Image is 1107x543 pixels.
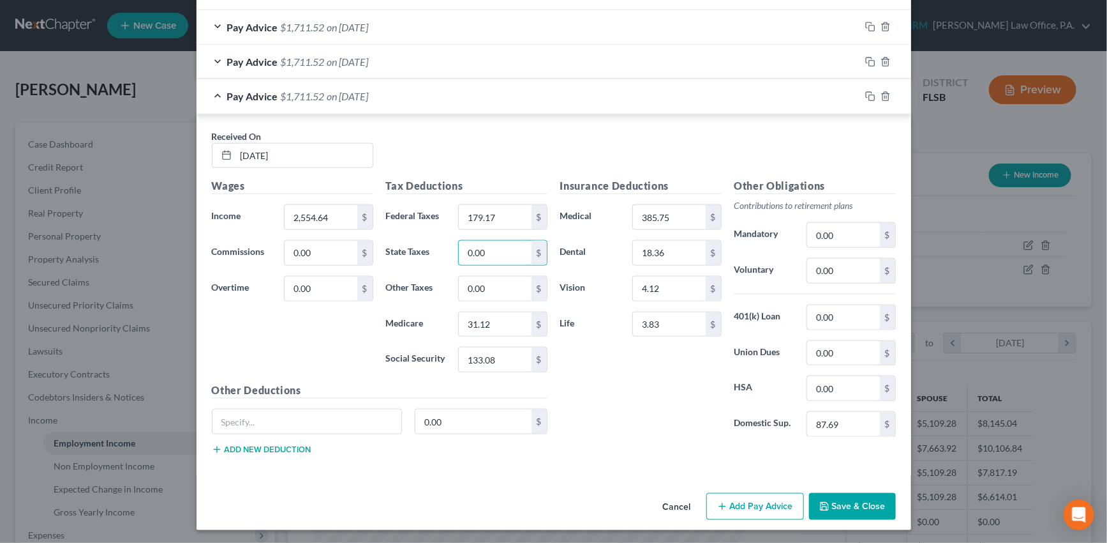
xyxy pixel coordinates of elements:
div: $ [880,259,895,283]
div: $ [706,277,721,301]
span: $1,711.52 [281,90,325,102]
div: $ [531,312,547,337]
input: 0.00 [633,312,705,337]
input: 0.00 [459,205,531,229]
h5: Insurance Deductions [560,178,722,194]
div: $ [880,376,895,401]
span: on [DATE] [327,90,369,102]
label: Vision [554,276,627,302]
div: $ [531,409,547,434]
label: Other Taxes [380,276,452,302]
label: State Taxes [380,240,452,266]
h5: Wages [212,178,373,194]
label: Union Dues [728,340,801,366]
button: Cancel [653,494,701,520]
label: Dental [554,240,627,266]
label: Medical [554,204,627,230]
div: $ [880,412,895,436]
label: Federal Taxes [380,204,452,230]
label: Life [554,312,627,337]
div: $ [706,241,721,265]
span: Received On [212,131,262,142]
label: Medicare [380,312,452,337]
input: 0.00 [459,312,531,337]
div: $ [531,348,547,372]
input: MM/DD/YYYY [236,144,373,168]
h5: Tax Deductions [386,178,547,194]
h5: Other Deductions [212,383,547,399]
input: Specify... [212,409,402,434]
div: $ [706,205,721,229]
div: $ [880,223,895,247]
span: Income [212,210,241,221]
input: 0.00 [807,341,879,365]
label: Commissions [205,240,278,266]
div: $ [357,277,373,301]
label: Mandatory [728,222,801,248]
h5: Other Obligations [734,178,896,194]
span: Pay Advice [227,90,278,102]
div: $ [531,241,547,265]
label: Social Security [380,347,452,372]
button: Add Pay Advice [706,493,804,520]
div: $ [531,277,547,301]
input: 0.00 [807,259,879,283]
input: 0.00 [285,241,357,265]
input: 0.00 [807,376,879,401]
div: Open Intercom Messenger [1064,500,1094,530]
button: Save & Close [809,493,896,520]
div: $ [531,205,547,229]
input: 0.00 [459,348,531,372]
p: Contributions to retirement plans [734,199,896,212]
span: Pay Advice [227,56,278,68]
input: 0.00 [807,223,879,247]
span: $1,711.52 [281,21,325,33]
input: 0.00 [459,277,531,301]
div: $ [357,205,373,229]
input: 0.00 [459,241,531,265]
input: 0.00 [807,412,879,436]
span: Pay Advice [227,21,278,33]
input: 0.00 [633,277,705,301]
div: $ [357,241,373,265]
input: 0.00 [633,205,705,229]
label: HSA [728,376,801,401]
input: 0.00 [285,205,357,229]
div: $ [880,341,895,365]
input: 0.00 [807,305,879,330]
div: $ [706,312,721,337]
span: on [DATE] [327,21,369,33]
label: Overtime [205,276,278,302]
button: Add new deduction [212,445,311,455]
span: $1,711.52 [281,56,325,68]
input: 0.00 [415,409,531,434]
input: 0.00 [285,277,357,301]
label: Voluntary [728,258,801,284]
span: on [DATE] [327,56,369,68]
div: $ [880,305,895,330]
input: 0.00 [633,241,705,265]
label: 401(k) Loan [728,305,801,330]
label: Domestic Sup. [728,411,801,437]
